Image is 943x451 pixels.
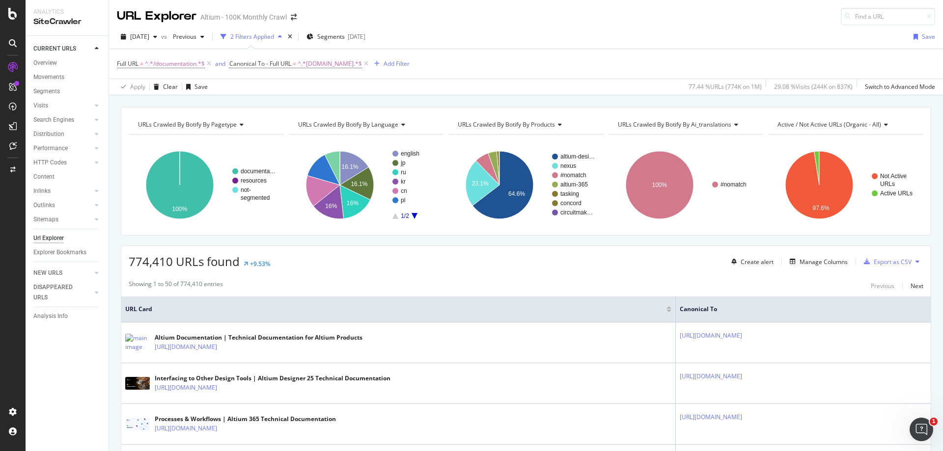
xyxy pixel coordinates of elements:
div: Inlinks [33,186,51,196]
div: Analytics [33,8,101,16]
div: Overview [33,58,57,68]
text: 97.6% [813,205,830,212]
span: 1 [930,418,938,425]
a: [URL][DOMAIN_NAME] [680,371,742,381]
text: 16% [346,200,358,207]
span: URLs Crawled By Botify By ai_translations [618,120,731,129]
text: 64.6% [508,190,525,197]
a: Overview [33,58,102,68]
a: Explorer Bookmarks [33,247,102,258]
span: = [293,59,296,68]
button: Save [182,79,208,95]
text: english [401,150,419,157]
div: Content [33,172,55,182]
div: Manage Columns [800,258,848,266]
div: Explorer Bookmarks [33,247,86,258]
button: Export as CSV [860,254,912,269]
a: Inlinks [33,186,92,196]
div: DISAPPEARED URLS [33,282,83,303]
svg: A chart. [289,142,444,228]
div: Altium Documentation | Technical Documentation for Altium Products [155,333,362,342]
div: CURRENT URLS [33,44,76,54]
svg: A chart. [129,142,284,228]
text: circuitmak… [560,209,593,216]
div: Search Engines [33,115,74,125]
a: Segments [33,86,102,97]
text: cn [401,187,407,194]
div: Add Filter [384,59,410,68]
text: 16.1% [351,181,367,187]
div: Export as CSV [874,258,912,266]
div: Save [922,32,935,41]
span: = [140,59,143,68]
button: Segments[DATE] [303,29,369,45]
div: times [286,32,294,42]
div: Previous [871,282,894,290]
div: Visits [33,101,48,111]
a: Sitemaps [33,214,92,225]
text: documenta… [241,168,276,175]
div: Url Explorer [33,233,64,243]
span: ^.*[DOMAIN_NAME].*$ [298,57,362,71]
div: 2 Filters Applied [230,32,274,41]
div: HTTP Codes [33,158,67,168]
a: [URL][DOMAIN_NAME] [155,383,217,393]
img: main image [125,418,150,430]
text: ru [401,169,406,176]
a: [URL][DOMAIN_NAME] [155,424,217,433]
a: Search Engines [33,115,92,125]
text: resources [241,177,267,184]
a: HTTP Codes [33,158,92,168]
span: Active / Not Active URLs (organic - all) [777,120,881,129]
a: [URL][DOMAIN_NAME] [680,412,742,422]
div: Clear [163,82,178,91]
button: Save [910,29,935,45]
img: main image [125,377,150,390]
span: URLs Crawled By Botify By products [458,120,555,129]
div: 29.08 % Visits ( 244K on 837K ) [774,82,853,91]
text: #nomatch [721,181,747,188]
iframe: Intercom live chat [910,418,933,441]
text: 16% [325,203,337,210]
svg: A chart. [448,142,604,228]
span: URL Card [125,305,664,314]
a: Performance [33,143,92,154]
span: vs [161,32,169,41]
span: Segments [317,32,345,41]
text: #nomatch [560,172,586,179]
h4: URLs Crawled By Botify By products [456,117,595,133]
div: 77.44 % URLs ( 774K on 1M ) [689,82,762,91]
button: Previous [871,280,894,292]
button: 2 Filters Applied [217,29,286,45]
div: Analysis Info [33,311,68,321]
div: +9.53% [250,260,270,268]
svg: A chart. [609,142,764,228]
text: Not Active [880,173,907,180]
a: CURRENT URLS [33,44,92,54]
text: 100% [652,182,667,188]
svg: A chart. [768,142,923,228]
div: Switch to Advanced Mode [865,82,935,91]
div: Segments [33,86,60,97]
div: Altium - 100K Monthly Crawl [200,12,287,22]
text: URLs [880,181,895,187]
text: 100% [172,206,188,212]
span: Canonical To - Full URL [229,59,291,68]
text: altium-desi… [560,153,595,160]
button: Previous [169,29,208,45]
text: altium-365 [560,181,588,188]
text: kr [401,178,406,185]
span: 2025 Jul. 26th [130,32,149,41]
text: 16.1% [341,163,358,170]
div: and [215,59,225,68]
button: Next [911,280,923,292]
div: NEW URLS [33,268,62,278]
text: 23.1% [472,180,489,187]
text: 1/2 [401,212,409,219]
text: nexus [560,162,576,169]
div: Movements [33,72,64,82]
text: jp [400,159,406,166]
div: URL Explorer [117,8,196,25]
